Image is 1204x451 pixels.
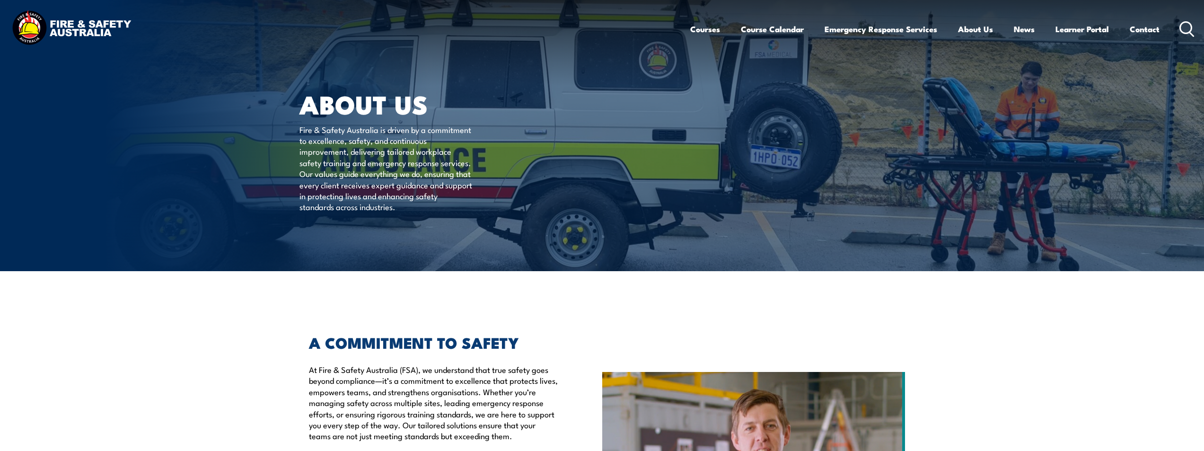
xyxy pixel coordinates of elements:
a: About Us [958,17,993,42]
a: Course Calendar [741,17,804,42]
a: Contact [1130,17,1160,42]
p: At Fire & Safety Australia (FSA), we understand that true safety goes beyond compliance—it’s a co... [309,364,559,442]
a: Courses [690,17,720,42]
p: Fire & Safety Australia is driven by a commitment to excellence, safety, and continuous improveme... [299,124,472,212]
h1: About Us [299,93,533,115]
a: Learner Portal [1055,17,1109,42]
a: News [1014,17,1035,42]
h2: A COMMITMENT TO SAFETY [309,336,559,349]
a: Emergency Response Services [825,17,937,42]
